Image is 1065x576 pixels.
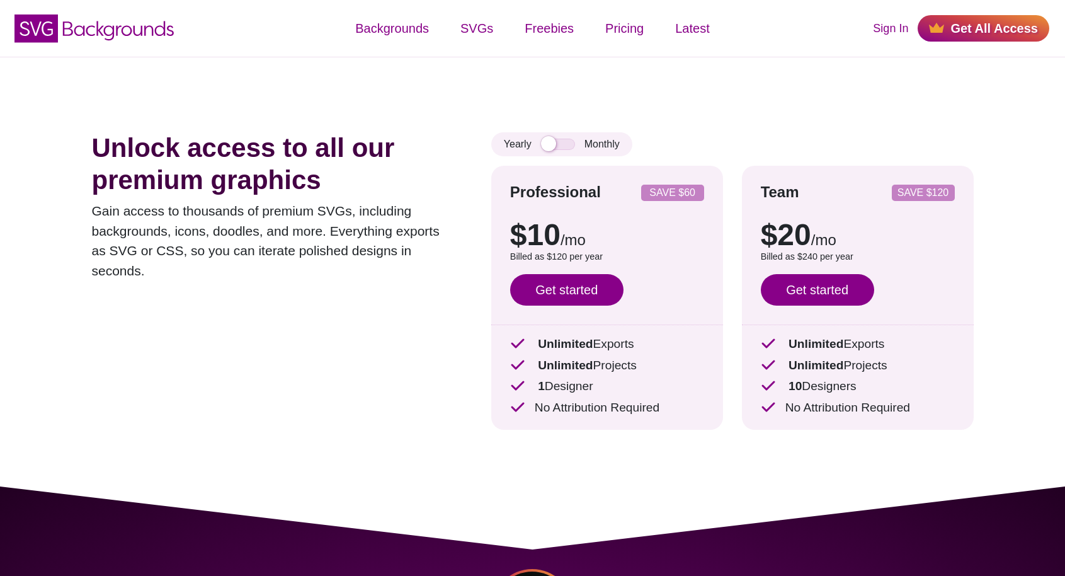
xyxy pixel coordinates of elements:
strong: 1 [538,379,545,393]
strong: Unlimited [538,337,593,350]
p: Designers [761,377,955,396]
p: Projects [510,357,704,375]
p: SAVE $60 [646,188,699,198]
span: /mo [811,231,836,248]
a: SVGs [445,9,509,47]
a: Pricing [589,9,659,47]
p: Exports [761,335,955,354]
p: $10 [510,220,704,250]
p: Designer [510,377,704,396]
p: No Attribution Required [510,399,704,417]
a: Latest [659,9,725,47]
p: Billed as $240 per year [761,250,955,264]
p: Gain access to thousands of premium SVGs, including backgrounds, icons, doodles, and more. Everyt... [92,201,453,280]
p: SAVE $120 [897,188,950,198]
p: $20 [761,220,955,250]
span: /mo [561,231,586,248]
a: Backgrounds [339,9,445,47]
p: Exports [510,335,704,354]
h1: Unlock access to all our premium graphics [92,132,453,196]
a: Get started [510,274,624,306]
p: No Attribution Required [761,399,955,417]
a: Get All Access [918,15,1049,42]
p: Projects [761,357,955,375]
strong: Professional [510,183,601,200]
a: Get started [761,274,874,306]
a: Sign In [873,20,908,37]
p: Billed as $120 per year [510,250,704,264]
strong: Team [761,183,799,200]
div: Yearly Monthly [491,132,632,156]
a: Freebies [509,9,589,47]
strong: Unlimited [789,337,843,350]
strong: 10 [789,379,802,393]
strong: Unlimited [789,359,843,372]
strong: Unlimited [538,359,593,372]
